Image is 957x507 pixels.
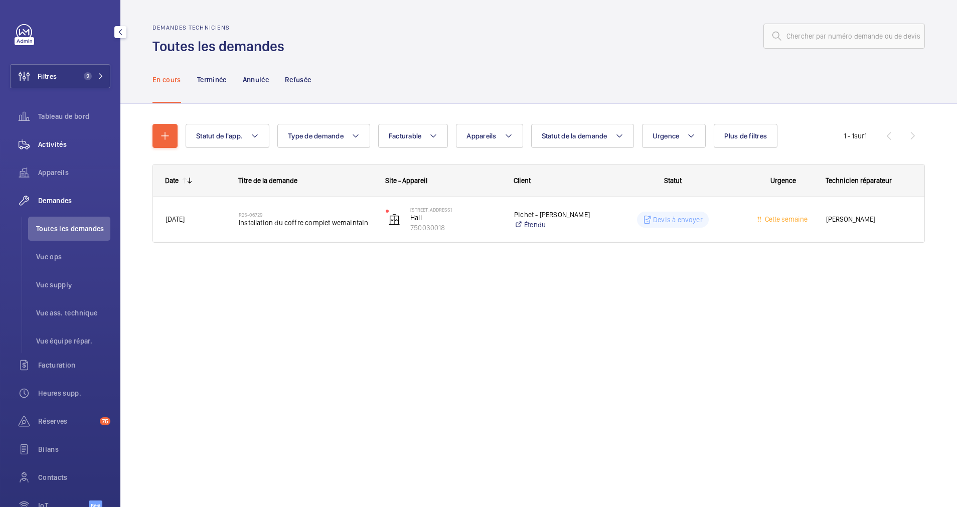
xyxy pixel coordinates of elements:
span: Urgence [770,177,796,185]
button: Appareils [456,124,523,148]
span: Tableau de bord [38,111,110,121]
span: [PERSON_NAME] [826,214,911,225]
button: Type de demande [277,124,370,148]
span: Statut de la demande [542,132,607,140]
span: Facturation [38,360,110,370]
span: [DATE] [166,215,185,223]
div: Date [165,177,179,185]
span: Contacts [38,472,110,482]
h2: R25-06729 [239,212,373,218]
p: 750030018 [410,223,501,233]
span: Heures supp. [38,388,110,398]
p: En cours [152,75,181,85]
p: Terminée [197,75,227,85]
p: Refusée [285,75,311,85]
span: Réserves [38,416,96,426]
button: Statut de l'app. [186,124,269,148]
p: Hall [410,213,501,223]
span: Facturable [389,132,422,140]
h2: Demandes techniciens [152,24,290,31]
button: Statut de la demande [531,124,634,148]
span: Cette semaine [763,215,808,223]
span: Installation du coffre complet wemaintain [239,218,373,228]
span: Appareils [466,132,496,140]
span: sur [854,132,864,140]
span: Client [514,177,531,185]
button: Plus de filtres [714,124,777,148]
span: Titre de la demande [238,177,297,185]
span: Appareils [38,167,110,178]
span: Statut de l'app. [196,132,243,140]
span: Urgence [653,132,680,140]
span: Toutes les demandes [36,224,110,234]
span: Demandes [38,196,110,206]
span: Vue ops [36,252,110,262]
button: Facturable [378,124,448,148]
span: Technicien réparateur [826,177,892,185]
span: Vue équipe répar. [36,336,110,346]
span: Bilans [38,444,110,454]
span: 75 [100,417,110,425]
span: 1 - 1 1 [844,132,867,139]
span: Site - Appareil [385,177,427,185]
input: Chercher par numéro demande ou de devis [763,24,925,49]
span: 2 [84,72,92,80]
p: Devis à envoyer [653,215,703,225]
span: Vue supply [36,280,110,290]
h1: Toutes les demandes [152,37,290,56]
button: Filtres2 [10,64,110,88]
img: elevator.svg [388,214,400,226]
span: Vue ass. technique [36,308,110,318]
span: Filtres [38,71,57,81]
span: Activités [38,139,110,149]
span: Statut [664,177,682,185]
a: Étendu [514,220,593,230]
span: Plus de filtres [724,132,767,140]
p: Annulée [243,75,269,85]
span: Type de demande [288,132,344,140]
p: Pichet - [PERSON_NAME] [514,210,593,220]
p: [STREET_ADDRESS] [410,207,501,213]
button: Urgence [642,124,706,148]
